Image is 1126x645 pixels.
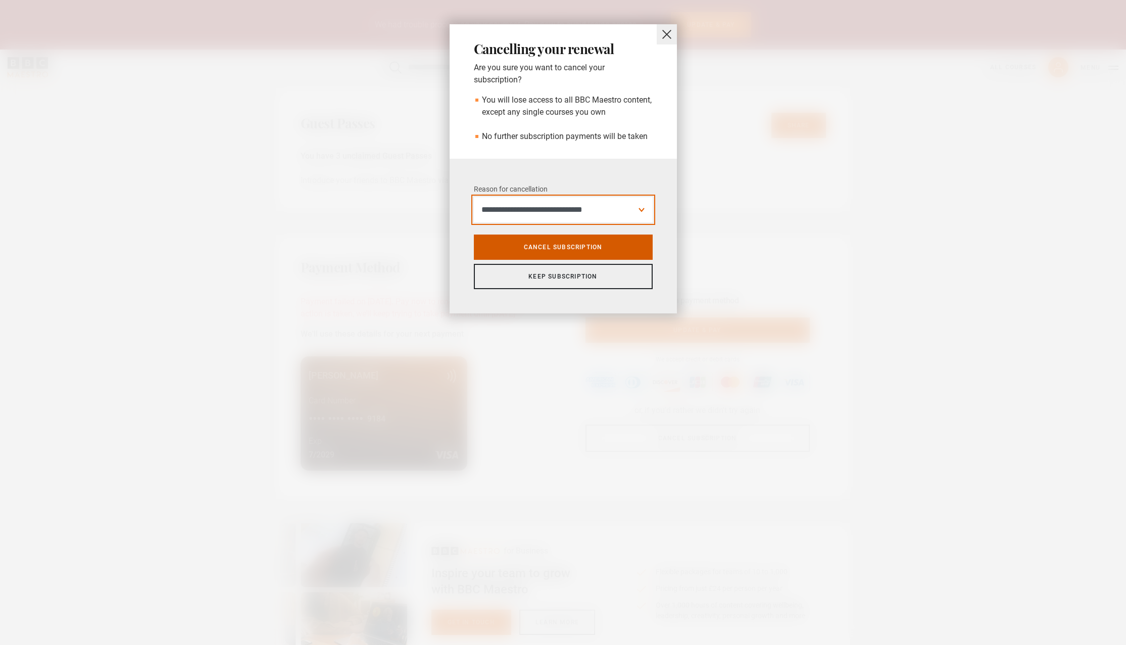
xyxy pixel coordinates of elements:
label: Reason for cancellation [474,183,548,196]
li: You will lose access to all BBC Maestro content, except any single courses you own [474,94,653,118]
a: Cancel Subscription [474,235,653,260]
button: close [657,24,677,44]
li: No further subscription payments will be taken [474,130,653,143]
h2: Cancelling your renewal [474,40,653,58]
a: Keep Subscription [474,264,653,289]
p: Are you sure you want to cancel your subscription? [474,62,653,86]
